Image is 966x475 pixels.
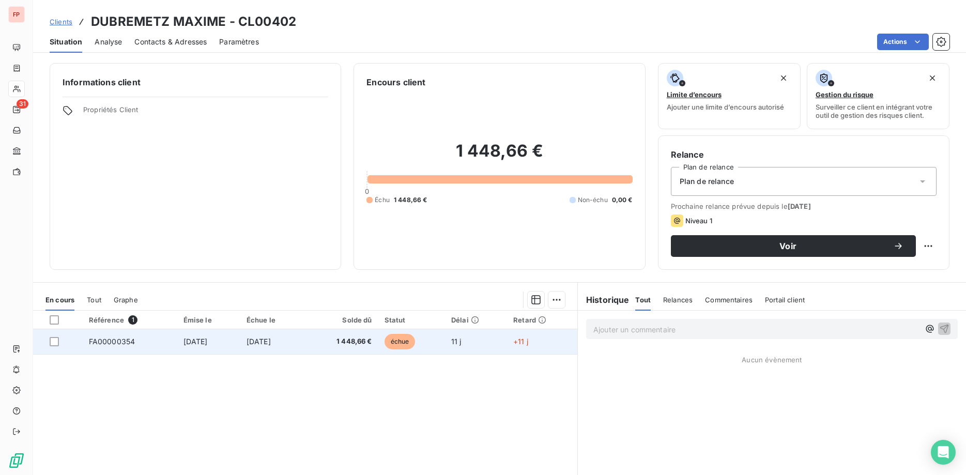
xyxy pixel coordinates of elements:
div: Open Intercom Messenger [931,440,956,465]
span: Situation [50,37,82,47]
span: Plan de relance [680,176,734,187]
span: 1 448,66 € [394,195,427,205]
div: Délai [451,316,501,324]
span: [DATE] [247,337,271,346]
span: Tout [635,296,651,304]
span: Aucun évènement [742,356,802,364]
span: Surveiller ce client en intégrant votre outil de gestion des risques client. [816,103,941,119]
h6: Historique [578,294,630,306]
span: 1 448,66 € [311,336,372,347]
span: échue [385,334,416,349]
span: 0 [365,187,369,195]
span: Niveau 1 [685,217,712,225]
div: Échue le [247,316,298,324]
span: Commentaires [705,296,753,304]
button: Actions [877,34,929,50]
button: Voir [671,235,916,257]
span: Contacts & Adresses [134,37,207,47]
span: Limite d’encours [667,90,722,99]
h2: 1 448,66 € [366,141,632,172]
div: Solde dû [311,316,372,324]
span: Portail client [765,296,805,304]
span: Relances [663,296,693,304]
h6: Relance [671,148,937,161]
span: Tout [87,296,101,304]
span: 11 j [451,337,462,346]
h6: Informations client [63,76,328,88]
span: +11 j [513,337,528,346]
span: 31 [17,99,28,109]
span: En cours [45,296,74,304]
span: 1 [128,315,137,325]
span: FA00000354 [89,337,135,346]
div: Retard [513,316,571,324]
div: Statut [385,316,439,324]
span: Voir [683,242,893,250]
span: Non-échu [578,195,608,205]
span: Prochaine relance prévue depuis le [671,202,937,210]
img: Logo LeanPay [8,452,25,469]
span: Propriétés Client [83,105,328,120]
h6: Encours client [366,76,425,88]
span: [DATE] [788,202,811,210]
div: Référence [89,315,171,325]
span: 0,00 € [612,195,633,205]
button: Limite d’encoursAjouter une limite d’encours autorisé [658,63,801,129]
div: FP [8,6,25,23]
span: Gestion du risque [816,90,873,99]
span: Graphe [114,296,138,304]
button: Gestion du risqueSurveiller ce client en intégrant votre outil de gestion des risques client. [807,63,949,129]
h3: DUBREMETZ MAXIME - CL00402 [91,12,296,31]
span: Paramètres [219,37,259,47]
span: Ajouter une limite d’encours autorisé [667,103,784,111]
span: Analyse [95,37,122,47]
span: [DATE] [183,337,208,346]
span: Échu [375,195,390,205]
span: Clients [50,18,72,26]
a: Clients [50,17,72,27]
div: Émise le [183,316,234,324]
